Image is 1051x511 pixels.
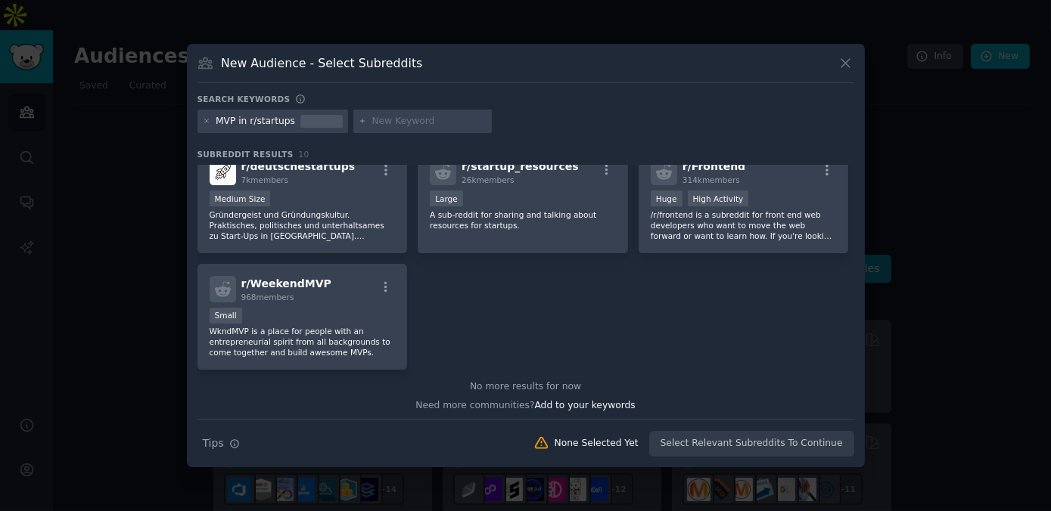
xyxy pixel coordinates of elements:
[241,175,289,184] span: 7k members
[197,94,291,104] h3: Search keywords
[197,149,294,159] span: Subreddit Results
[197,394,854,413] div: Need more communities?
[430,209,616,231] p: A sub-reddit for sharing and talking about resources for startups.
[688,190,749,206] div: High Activity
[555,437,639,451] div: None Selected Yet
[221,55,422,71] h3: New Audience - Select Subreddits
[241,277,331,290] span: r/ WeekendMVP
[197,380,854,394] div: No more results for now
[372,115,487,129] input: New Keyword
[210,209,396,241] p: Gründergeist und Gründungskultur. Praktisches, politisches und unterhaltsames zu Start-Ups in [GE...
[651,190,683,206] div: Huge
[462,175,514,184] span: 26k members
[210,326,396,358] p: WkndMVP is a place for people with an entrepreneurial spirit from all backgrounds to come togethe...
[683,175,740,184] span: 314k members
[210,159,236,185] img: deutschestartups
[210,308,242,324] div: Small
[241,293,294,302] span: 968 members
[197,430,245,457] button: Tips
[535,400,636,410] span: Add to your keywords
[430,190,463,206] div: Large
[651,209,837,241] p: /r/frontend is a subreddit for front end web developers who want to move the web forward or want ...
[241,160,356,172] span: r/ deutschestartups
[216,115,295,129] div: MVP in r/startups
[462,160,578,172] span: r/ startup_resources
[683,160,745,172] span: r/ Frontend
[203,435,224,451] span: Tips
[210,190,271,206] div: Medium Size
[299,150,309,159] span: 10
